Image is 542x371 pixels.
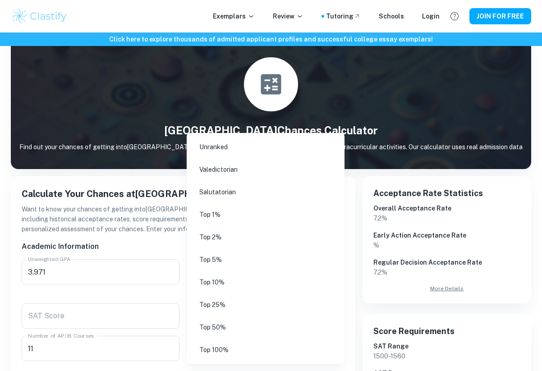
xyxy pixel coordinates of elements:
li: Unranked [190,137,341,157]
li: Valedictorian [190,159,341,180]
li: Salutatorian [190,182,341,202]
li: Top 100% [190,339,341,360]
li: Top 50% [190,317,341,338]
li: Top 2% [190,227,341,247]
li: Top 5% [190,249,341,270]
li: Top 25% [190,294,341,315]
li: Top 10% [190,272,341,293]
li: Top 1% [190,204,341,225]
